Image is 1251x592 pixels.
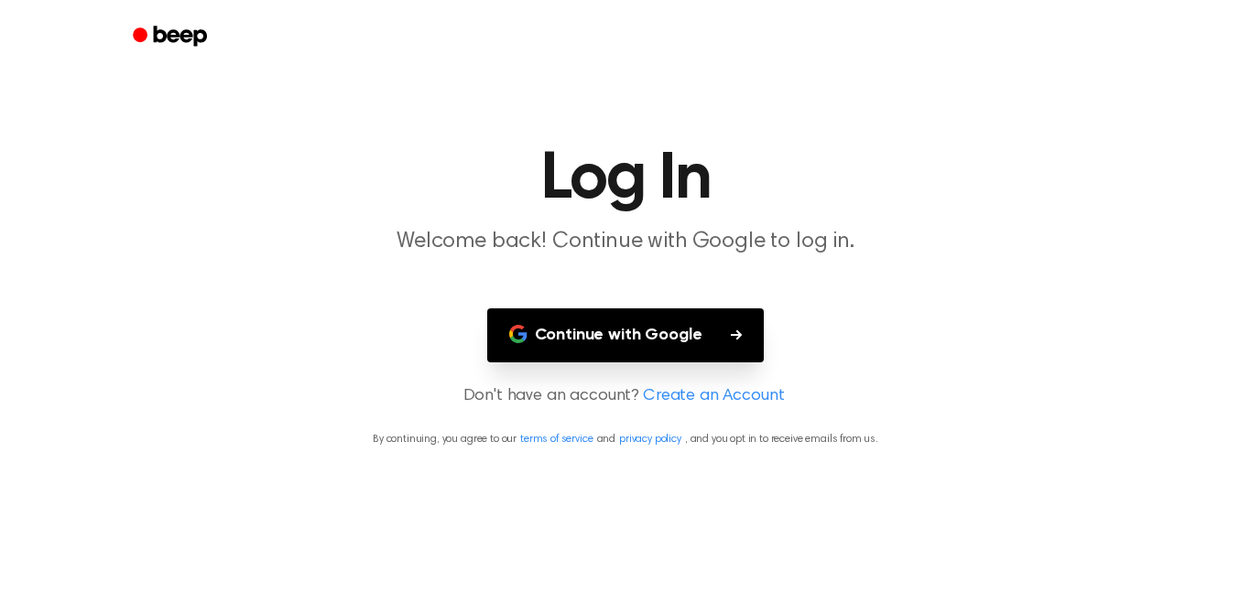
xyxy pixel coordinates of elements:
[487,308,765,362] button: Continue with Google
[22,384,1229,409] p: Don't have an account?
[120,19,223,55] a: Beep
[619,434,681,445] a: privacy policy
[157,146,1094,212] h1: Log In
[520,434,593,445] a: terms of service
[643,384,784,409] a: Create an Account
[274,227,977,257] p: Welcome back! Continue with Google to log in.
[22,431,1229,447] p: By continuing, you agree to our and , and you opt in to receive emails from us.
